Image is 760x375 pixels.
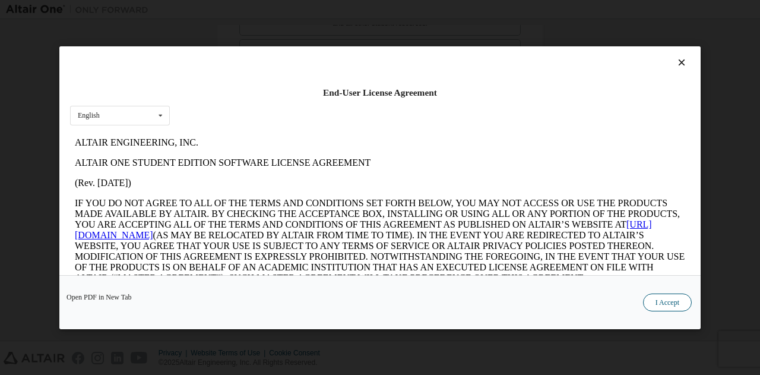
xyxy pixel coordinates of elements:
p: ALTAIR ENGINEERING, INC. [5,5,615,15]
a: Open PDF in New Tab [66,293,132,300]
a: [URL][DOMAIN_NAME] [5,87,582,108]
p: (Rev. [DATE]) [5,45,615,56]
div: English [78,112,100,119]
div: End-User License Agreement [70,87,690,99]
p: This Altair One Student Edition Software License Agreement (“Agreement”) is between Altair Engine... [5,160,615,203]
p: ALTAIR ONE STUDENT EDITION SOFTWARE LICENSE AGREEMENT [5,25,615,36]
button: I Accept [643,293,692,311]
p: IF YOU DO NOT AGREE TO ALL OF THE TERMS AND CONDITIONS SET FORTH BELOW, YOU MAY NOT ACCESS OR USE... [5,65,615,151]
